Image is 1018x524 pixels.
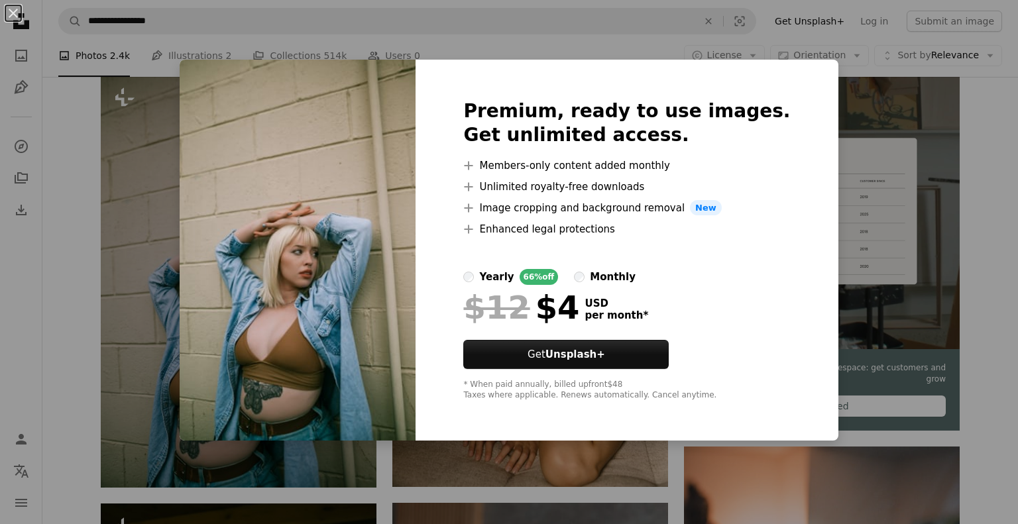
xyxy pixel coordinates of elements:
strong: Unsplash+ [545,348,605,360]
input: yearly66%off [463,272,474,282]
li: Unlimited royalty-free downloads [463,179,790,195]
span: USD [585,297,648,309]
h2: Premium, ready to use images. Get unlimited access. [463,99,790,147]
input: monthly [574,272,585,282]
li: Enhanced legal protections [463,221,790,237]
span: per month * [585,309,648,321]
div: 66% off [520,269,559,285]
button: GetUnsplash+ [463,340,669,369]
div: * When paid annually, billed upfront $48 Taxes where applicable. Renews automatically. Cancel any... [463,380,790,401]
span: $12 [463,290,530,325]
div: $4 [463,290,579,325]
li: Image cropping and background removal [463,200,790,216]
img: premium_photo-1687186953637-78a495aec485 [180,60,416,441]
li: Members-only content added monthly [463,158,790,174]
span: New [690,200,722,216]
div: yearly [479,269,514,285]
div: monthly [590,269,636,285]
